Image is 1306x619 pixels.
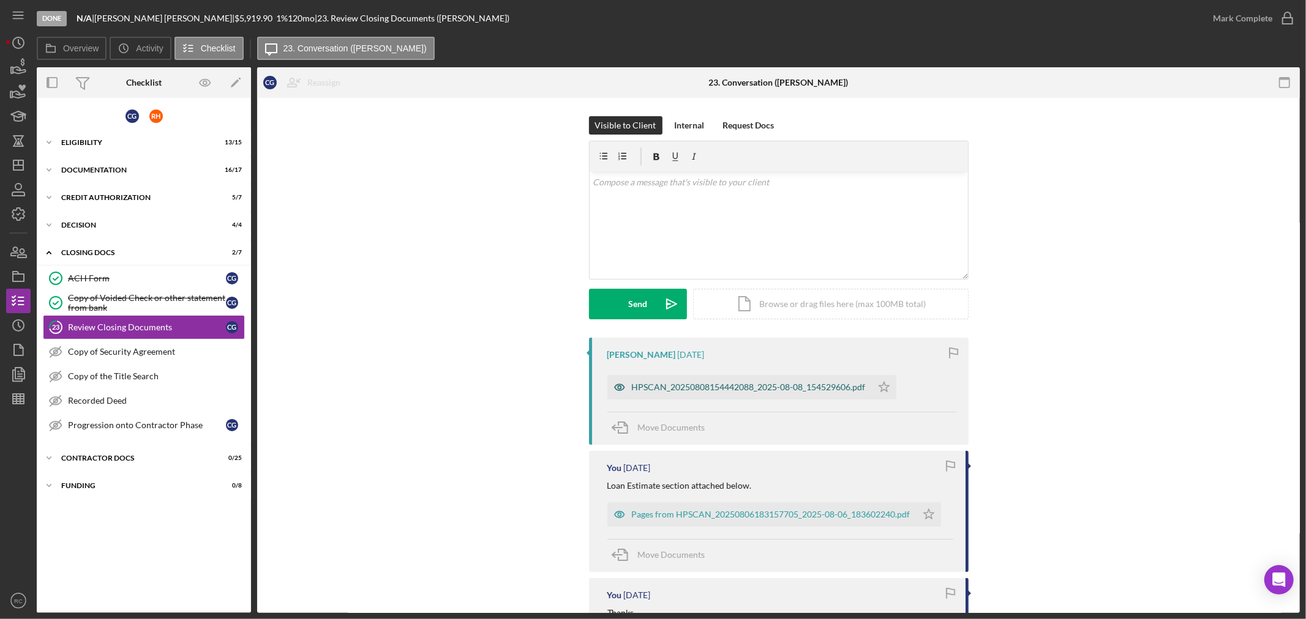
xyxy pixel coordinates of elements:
[68,371,244,381] div: Copy of the Title Search
[1264,565,1294,595] div: Open Intercom Messenger
[723,116,775,135] div: Request Docs
[220,194,242,201] div: 5 / 7
[675,116,705,135] div: Internal
[624,590,651,600] time: 2025-08-08 15:01
[257,37,435,60] button: 23. Conversation ([PERSON_NAME])
[607,463,622,473] div: You
[589,289,687,319] button: Send
[61,139,211,146] div: Eligibility
[257,70,353,95] button: CGReassign
[226,419,238,431] div: C G
[63,43,99,53] label: Overview
[68,420,226,430] div: Progression onto Contractor Phase
[61,194,211,201] div: CREDIT AUTHORIZATION
[220,221,242,229] div: 4 / 4
[77,13,92,23] b: N/A
[175,37,244,60] button: Checklist
[37,11,67,26] div: Done
[589,116,662,135] button: Visible to Client
[68,293,226,313] div: Copy of Voided Check or other statement from bank
[628,289,647,319] div: Send
[77,13,94,23] div: |
[1213,6,1272,31] div: Mark Complete
[43,364,245,388] a: Copy of the Title Search
[607,350,676,360] div: [PERSON_NAME]
[14,598,23,604] text: RC
[37,37,107,60] button: Overview
[220,454,242,462] div: 0 / 25
[201,43,236,53] label: Checklist
[226,321,238,333] div: C G
[632,510,910,519] div: Pages from HPSCAN_20250806183157705_2025-08-06_183602240.pdf
[110,37,171,60] button: Activity
[43,266,245,291] a: ACH FormCG
[607,539,718,570] button: Move Documents
[607,412,718,443] button: Move Documents
[61,221,211,229] div: Decision
[607,502,941,527] button: Pages from HPSCAN_20250806183157705_2025-08-06_183602240.pdf
[149,109,163,123] div: R H
[226,297,238,309] div: C G
[607,590,622,600] div: You
[68,322,226,332] div: Review Closing Documents
[94,13,235,23] div: [PERSON_NAME] [PERSON_NAME] |
[283,43,427,53] label: 23. Conversation ([PERSON_NAME])
[307,70,340,95] div: Reassign
[136,43,163,53] label: Activity
[709,78,849,87] div: 23. Conversation ([PERSON_NAME])
[43,413,245,437] a: Progression onto Contractor PhaseCG
[678,350,705,360] time: 2025-08-08 15:47
[6,588,31,613] button: RC
[43,388,245,413] a: Recorded Deed
[632,382,866,392] div: HPSCAN_20250808154442088_2025-08-08_154529606.pdf
[1201,6,1300,31] button: Mark Complete
[68,396,244,406] div: Recorded Deed
[638,422,705,432] span: Move Documents
[669,116,711,135] button: Internal
[263,76,277,89] div: C G
[624,463,651,473] time: 2025-08-08 15:04
[52,323,59,331] tspan: 23
[717,116,781,135] button: Request Docs
[220,139,242,146] div: 13 / 15
[276,13,288,23] div: 1 %
[220,482,242,489] div: 0 / 8
[68,347,244,357] div: Copy of Security Agreement
[68,273,226,283] div: ACH Form
[288,13,315,23] div: 120 mo
[43,339,245,364] a: Copy of Security Agreement
[235,13,276,23] div: $5,919.90
[638,549,705,560] span: Move Documents
[607,375,896,399] button: HPSCAN_20250808154442088_2025-08-08_154529606.pdf
[61,454,211,462] div: Contractor Docs
[126,109,139,123] div: C G
[61,166,211,174] div: Documentation
[43,315,245,339] a: 23Review Closing DocumentsCG
[126,78,162,87] div: Checklist
[595,116,656,135] div: Visible to Client
[226,272,238,284] div: C G
[607,479,752,492] p: Loan Estimate section attached below.
[61,482,211,489] div: Funding
[220,166,242,174] div: 16 / 17
[61,249,211,256] div: CLOSING DOCS
[43,291,245,315] a: Copy of Voided Check or other statement from bankCG
[315,13,509,23] div: | 23. Review Closing Documents ([PERSON_NAME])
[220,249,242,256] div: 2 / 7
